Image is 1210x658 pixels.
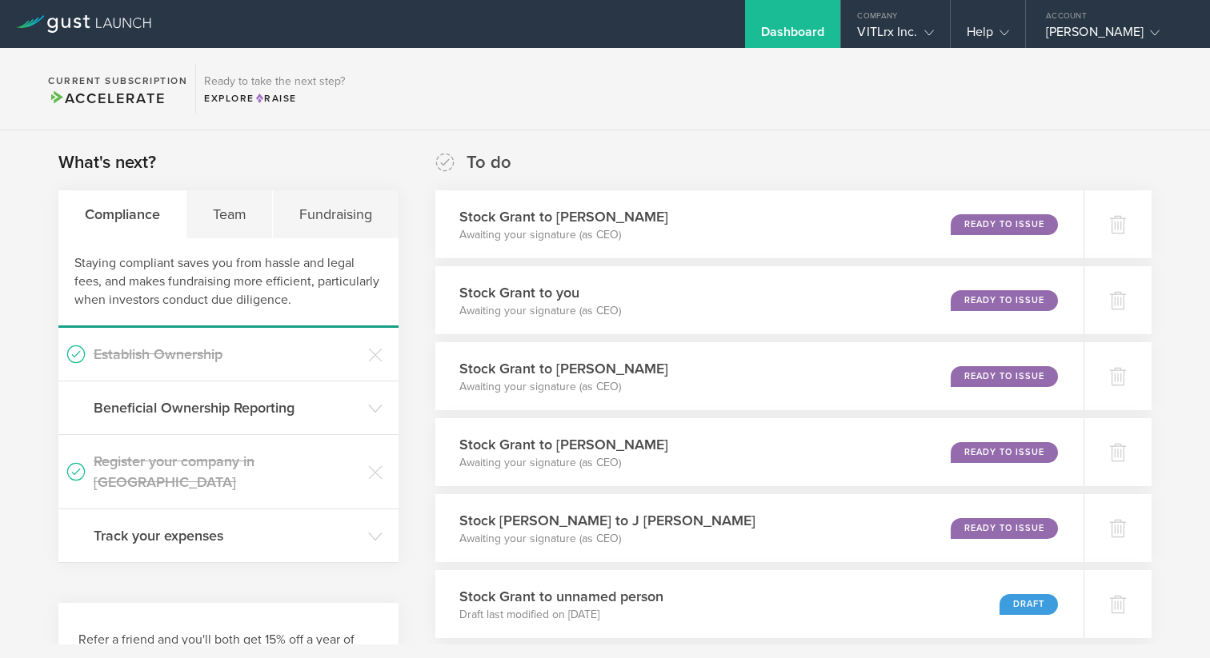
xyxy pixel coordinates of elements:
h2: What's next? [58,151,156,174]
div: Compliance [58,190,186,238]
p: Awaiting your signature (as CEO) [459,227,668,243]
span: Accelerate [48,90,165,107]
div: Help [967,24,1009,48]
h3: Stock Grant to you [459,282,621,303]
div: Ready to Issue [951,366,1058,387]
div: Stock [PERSON_NAME] to J [PERSON_NAME]Awaiting your signature (as CEO)Ready to Issue [435,494,1084,562]
h3: Stock [PERSON_NAME] to J [PERSON_NAME] [459,510,755,531]
h3: Stock Grant to unnamed person [459,586,663,607]
div: Draft [1000,594,1058,615]
div: Ready to Issue [951,518,1058,539]
div: Stock Grant to [PERSON_NAME]Awaiting your signature (as CEO)Ready to Issue [435,342,1084,410]
div: Explore [204,91,345,106]
div: Fundraising [273,190,398,238]
div: Ready to Issue [951,442,1058,463]
h3: Beneficial Ownership Reporting [94,397,360,418]
div: Team [186,190,273,238]
div: [PERSON_NAME] [1046,24,1182,48]
h2: Current Subscription [48,76,187,86]
span: Raise [254,93,297,104]
p: Awaiting your signature (as CEO) [459,531,755,547]
div: Dashboard [761,24,825,48]
div: Staying compliant saves you from hassle and legal fees, and makes fundraising more efficient, par... [58,238,399,328]
p: Draft last modified on [DATE] [459,607,663,623]
h3: Register your company in [GEOGRAPHIC_DATA] [94,451,360,493]
h3: Stock Grant to [PERSON_NAME] [459,434,668,455]
div: Stock Grant to unnamed personDraft last modified on [DATE]Draft [435,570,1084,638]
div: Ready to Issue [951,214,1058,235]
div: Ready to Issue [951,290,1058,311]
p: Awaiting your signature (as CEO) [459,455,668,471]
h3: Ready to take the next step? [204,76,345,87]
h3: Establish Ownership [94,344,360,365]
p: Awaiting your signature (as CEO) [459,303,621,319]
p: Awaiting your signature (as CEO) [459,379,668,395]
div: Ready to take the next step?ExploreRaise [195,64,353,114]
h2: To do [467,151,511,174]
h3: Stock Grant to [PERSON_NAME] [459,206,668,227]
div: Stock Grant to [PERSON_NAME]Awaiting your signature (as CEO)Ready to Issue [435,418,1084,486]
h3: Track your expenses [94,525,360,546]
h3: Stock Grant to [PERSON_NAME] [459,358,668,379]
div: Stock Grant to [PERSON_NAME]Awaiting your signature (as CEO)Ready to Issue [435,190,1084,258]
div: Stock Grant to youAwaiting your signature (as CEO)Ready to Issue [435,266,1084,334]
div: VITLrx Inc. [857,24,933,48]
